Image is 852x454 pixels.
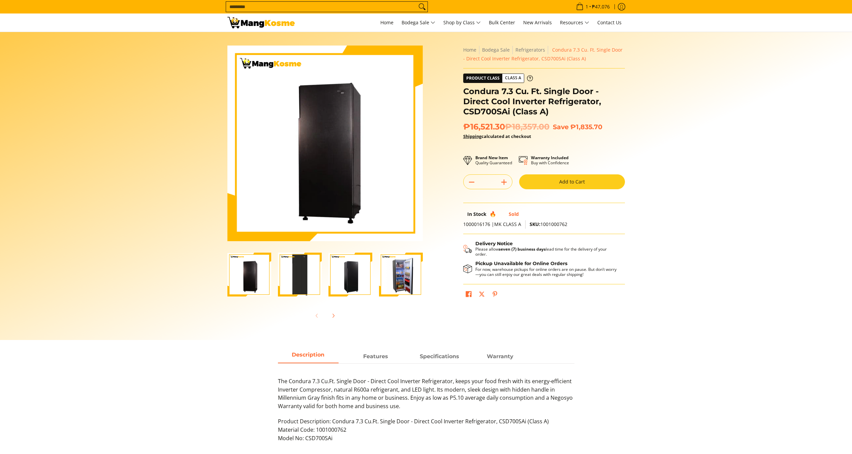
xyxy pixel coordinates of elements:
[278,363,574,449] div: Description
[530,221,540,227] span: SKU:
[464,177,480,188] button: Subtract
[278,350,339,363] a: Description
[278,253,322,296] img: Condura 7.3 Cu. Ft. Single Door - Direct Cool Inverter Refrigerator, CSD700SAi (Class A)-2
[574,3,612,10] span: •
[377,13,397,32] a: Home
[463,86,625,117] h1: Condura 7.3 Cu. Ft. Single Door - Direct Cool Inverter Refrigerator, CSD700SAi (Class A)
[531,155,569,165] p: Buy with Confidence
[443,19,481,27] span: Shop by Class
[505,122,549,132] del: ₱18,357.00
[490,289,500,301] a: Pin on Pinterest
[475,260,567,266] strong: Pickup Unavailable for Online Orders
[467,211,486,217] span: In Stock
[440,13,484,32] a: Shop by Class
[570,123,602,131] span: ₱1,835.70
[487,353,513,360] strong: Warranty
[328,253,372,296] img: Condura 7.3 Cu. Ft. Single Door - Direct Cool Inverter Refrigerator, CSD700SAi (Class A)-3
[463,133,481,139] a: Shipping
[363,353,388,360] strong: Features
[463,221,521,227] span: 1000016176 |MK CLASS A
[475,240,513,247] strong: Delivery Notice
[499,246,546,252] strong: seven (7) business days
[557,13,593,32] a: Resources
[485,13,518,32] a: Bulk Center
[463,47,476,53] a: Home
[470,350,531,363] a: Description 3
[475,155,508,161] strong: Brand New Item
[463,47,623,62] span: Condura 7.3 Cu. Ft. Single Door - Direct Cool Inverter Refrigerator, CSD700SAi (Class A)
[463,241,618,257] button: Shipping & Delivery
[464,74,502,83] span: Product Class
[482,47,510,53] a: Bodega Sale
[475,155,512,165] p: Quality Guaranteed
[278,417,574,449] p: Product Description: Condura 7.3 Cu.Ft. Single Door - Direct Cool Inverter Refrigerator, CSD700SA...
[591,4,611,9] span: ₱47,076
[463,133,531,139] strong: calculated at checkout
[409,350,470,363] a: Description 2
[278,377,574,417] p: The Condura 7.3 Cu.Ft. Single Door - Direct Cool Inverter Refrigerator, keeps your food fresh wit...
[509,211,519,217] span: Sold
[531,155,569,161] strong: Warranty Included
[530,221,567,227] span: 1001000762
[597,19,622,26] span: Contact Us
[477,289,486,301] a: Post on X
[560,19,589,27] span: Resources
[489,19,515,26] span: Bulk Center
[502,74,524,82] span: Class A
[463,74,533,83] a: Product Class Class A
[402,19,435,27] span: Bodega Sale
[379,253,423,296] img: Condura 7.3 Cu. Ft. Single Door - Direct Cool Inverter Refrigerator, CSD700SAi (Class A)-4
[475,247,618,257] p: Please allow lead time for the delivery of your order.
[496,177,512,188] button: Add
[227,17,295,28] img: Condura 7.3 Cubic Ft. Direct Cool Inverter Ref (Class A) l Mang Kosme
[326,308,341,323] button: Next
[594,13,625,32] a: Contact Us
[515,47,545,53] a: Refrigerators
[464,289,473,301] a: Share on Facebook
[523,19,552,26] span: New Arrivals
[227,48,423,239] img: Condura 7.3 Cu. Ft. Single Door - Direct Cool Inverter Refrigerator, CSD700SAi (Class A)
[398,13,439,32] a: Bodega Sale
[463,122,549,132] span: ₱16,521.30
[380,19,393,26] span: Home
[278,350,339,363] span: Description
[520,13,555,32] a: New Arrivals
[409,350,470,363] span: Specifications
[475,267,618,277] p: For now, warehouse pickups for online orders are on pause. But don’t worry—you can still enjoy ou...
[227,253,271,296] img: Condura 7.3 Cu. Ft. Single Door - Direct Cool Inverter Refrigerator, CSD700SAi (Class A)-1
[345,350,406,363] a: Description 1
[519,174,625,189] button: Add to Cart
[585,4,589,9] span: 1
[417,2,428,12] button: Search
[553,123,569,131] span: Save
[463,46,625,63] nav: Breadcrumbs
[302,13,625,32] nav: Main Menu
